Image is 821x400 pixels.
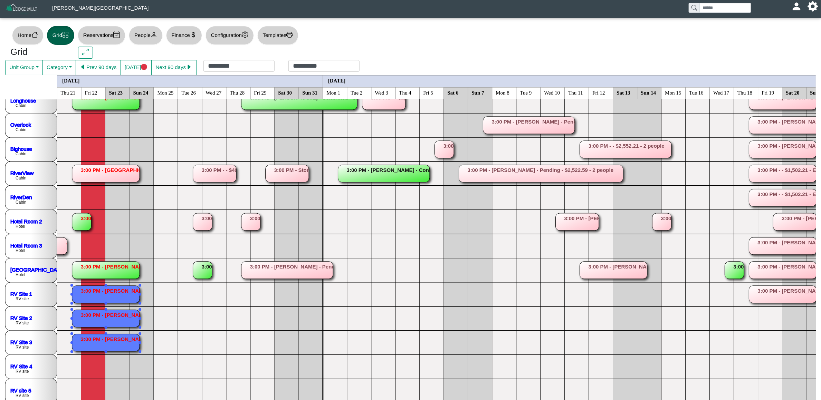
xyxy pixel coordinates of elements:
[762,90,774,95] text: Fri 19
[141,64,147,70] svg: circle fill
[16,272,25,277] text: Hotel
[151,60,197,75] button: Next 90 dayscaret right fill
[78,26,125,45] button: Reservationscalendar2 check
[61,90,76,95] text: Thu 21
[206,90,222,95] text: Wed 27
[399,90,412,95] text: Thu 4
[62,78,80,83] text: [DATE]
[12,26,44,45] button: Homehouse
[16,176,26,181] text: Cabin
[6,3,38,15] img: Z
[641,90,656,95] text: Sun 14
[230,90,245,95] text: Thu 28
[109,90,123,95] text: Sat 23
[5,60,43,75] button: Unit Group
[80,64,86,70] svg: caret left fill
[327,90,341,95] text: Mon 1
[10,339,32,345] a: RV Site 3
[544,90,560,95] text: Wed 10
[10,146,32,152] a: Bighouse
[16,103,26,108] text: Cabin
[10,97,36,103] a: Longhouse
[288,60,360,72] input: Check out
[206,26,254,45] button: Configurationgear
[186,64,192,70] svg: caret right fill
[810,4,815,9] svg: gear fill
[62,31,69,38] svg: grid
[10,218,42,224] a: Hotel Room 2
[31,31,38,38] svg: house
[286,31,293,38] svg: printer
[76,60,121,75] button: caret left fillPrev 90 days
[520,90,532,95] text: Tue 9
[16,152,26,156] text: Cabin
[10,194,32,200] a: RiverDen
[10,47,68,58] h3: Grid
[10,363,32,369] a: RV Site 4
[257,26,298,45] button: Templatesprinter
[10,242,42,248] a: Hotel Room 3
[16,248,25,253] text: Hotel
[617,90,631,95] text: Sat 13
[691,5,697,10] svg: search
[129,26,162,45] button: Peopleperson
[794,4,799,9] svg: person fill
[190,31,197,38] svg: currency dollar
[496,90,510,95] text: Mon 8
[689,90,704,95] text: Tue 16
[42,60,76,75] button: Category
[182,90,196,95] text: Tue 26
[166,26,202,45] button: Financecurrency dollar
[78,47,93,59] button: arrows angle expand
[16,296,29,301] text: RV site
[10,387,31,393] a: RV site 5
[278,90,292,95] text: Sat 30
[328,78,346,83] text: [DATE]
[16,321,29,325] text: RV site
[10,291,32,296] a: RV Site 1
[242,31,248,38] svg: gear
[10,170,34,176] a: RiverView
[786,90,800,95] text: Sat 20
[569,90,583,95] text: Thu 11
[113,31,120,38] svg: calendar2 check
[151,31,157,38] svg: person
[82,49,89,55] svg: arrows angle expand
[593,90,605,95] text: Fri 12
[10,315,32,321] a: RV Site 2
[16,393,29,398] text: RV site
[351,90,363,95] text: Tue 2
[16,369,29,374] text: RV site
[203,60,275,72] input: Check in
[738,90,753,95] text: Thu 18
[16,127,26,132] text: Cabin
[303,90,318,95] text: Sun 31
[665,90,681,95] text: Mon 15
[448,90,459,95] text: Sat 6
[16,345,29,350] text: RV site
[16,200,26,205] text: Cabin
[472,90,485,95] text: Sun 7
[375,90,388,95] text: Wed 3
[423,90,433,95] text: Fri 5
[47,26,74,45] button: Gridgrid
[10,266,69,272] a: [GEOGRAPHIC_DATA] 4
[121,60,152,75] button: [DATE]circle fill
[157,90,174,95] text: Mon 25
[10,121,31,127] a: Overlook
[714,90,729,95] text: Wed 17
[133,90,149,95] text: Sun 24
[254,90,267,95] text: Fri 29
[16,224,25,229] text: Hotel
[85,90,97,95] text: Fri 22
